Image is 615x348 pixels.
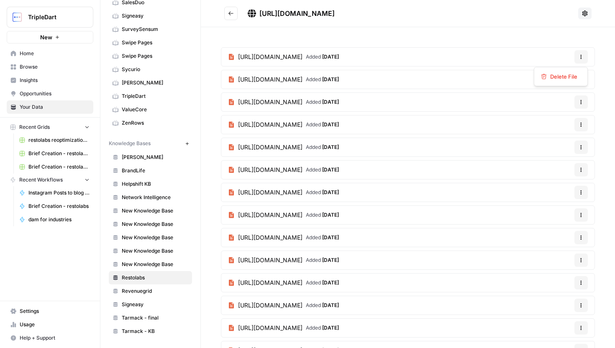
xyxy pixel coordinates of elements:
span: Your Data [20,103,90,111]
a: [URL][DOMAIN_NAME]Added [DATE] [221,138,346,156]
span: Added [306,279,339,287]
a: [URL][DOMAIN_NAME]Added [DATE] [221,48,346,66]
a: Revenuegrid [109,284,192,298]
a: TripleDart [109,90,192,103]
span: [DATE] [322,325,339,331]
a: Sycurio [109,63,192,76]
a: New Knowledge Base [109,204,192,217]
a: ZenRows [109,116,192,130]
a: [URL][DOMAIN_NAME]Added [DATE] [221,251,346,269]
span: [URL][DOMAIN_NAME] [238,256,302,264]
span: Brief Creation - restolabs [28,202,90,210]
span: Help + Support [20,334,90,342]
span: [DATE] [322,257,339,263]
span: Delete File [550,72,577,81]
span: Added [306,143,339,151]
span: [DATE] [322,76,339,82]
span: Settings [20,307,90,315]
span: New Knowledge Base [122,261,188,268]
span: [DATE] [322,54,339,60]
span: Signeasy [122,301,188,308]
span: [PERSON_NAME] [122,79,188,87]
a: dam for industries [15,213,93,226]
span: [DATE] [322,279,339,286]
span: [URL][DOMAIN_NAME] [238,211,302,219]
span: restolabs reoptimizations aug [28,136,90,144]
span: [URL][DOMAIN_NAME] [238,98,302,106]
a: Swipe Pages [109,36,192,49]
span: Network Intelligence [122,194,188,201]
span: Helpshift KB [122,180,188,188]
span: New Knowledge Base [122,220,188,228]
a: [URL][DOMAIN_NAME]Added [DATE] [221,93,346,111]
span: [DATE] [322,189,339,195]
span: Tarmack - KB [122,328,188,335]
span: TripleDart [122,92,188,100]
span: Added [306,324,339,332]
a: Helpshift KB [109,177,192,191]
a: restolabs reoptimizations aug [15,133,93,147]
span: [DATE] [322,302,339,308]
span: Swipe Pages [122,39,188,46]
a: BrandLife [109,164,192,177]
img: TripleDart Logo [10,10,25,25]
button: Recent Workflows [7,174,93,186]
a: [URL][DOMAIN_NAME]Added [DATE] [221,274,346,292]
span: [URL][DOMAIN_NAME] [238,233,302,242]
span: [DATE] [322,166,339,173]
span: New Knowledge Base [122,247,188,255]
span: Signeasy [122,12,188,20]
span: Sycurio [122,66,188,73]
a: [URL][DOMAIN_NAME]Added [DATE] [221,183,346,202]
span: ZenRows [122,119,188,127]
button: Workspace: TripleDart [7,7,93,28]
span: Browse [20,63,90,71]
span: TripleDart [28,13,79,21]
a: Brief Creation - restolabs Grid [15,160,93,174]
span: [URL][DOMAIN_NAME] [238,279,302,287]
a: Signeasy [109,298,192,311]
span: Swipe Pages [122,52,188,60]
a: Browse [7,60,93,74]
span: [URL][DOMAIN_NAME] [238,324,302,332]
span: SurveySensum [122,26,188,33]
span: New Knowledge Base [122,207,188,215]
span: Revenuegrid [122,287,188,295]
a: Tarmack - KB [109,325,192,338]
span: [URL][DOMAIN_NAME] [259,9,335,18]
button: Recent Grids [7,121,93,133]
span: Added [306,256,339,264]
span: Added [306,76,339,83]
span: Usage [20,321,90,328]
a: [PERSON_NAME] [109,151,192,164]
span: Restolabs [122,274,188,281]
a: New Knowledge Base [109,231,192,244]
span: Insights [20,77,90,84]
a: Network Intelligence [109,191,192,204]
button: Go back [224,7,238,20]
span: New [40,33,52,41]
a: [PERSON_NAME] [109,76,192,90]
a: SurveySensum [109,23,192,36]
span: Added [306,166,339,174]
a: Restolabs [109,271,192,284]
span: [URL][DOMAIN_NAME] [238,75,302,84]
span: [URL][DOMAIN_NAME] [238,166,302,174]
span: [URL][DOMAIN_NAME] [238,120,302,129]
a: [URL][DOMAIN_NAME]Added [DATE] [221,228,346,247]
a: Opportunities [7,87,93,100]
a: Brief Creation - restolabs Grid [15,147,93,160]
span: [DATE] [322,99,339,105]
span: Tarmack - final [122,314,188,322]
span: [URL][DOMAIN_NAME] [238,188,302,197]
span: New Knowledge Base [122,234,188,241]
span: Brief Creation - restolabs Grid [28,163,90,171]
span: Added [306,189,339,196]
a: Tarmack - final [109,311,192,325]
span: Recent Grids [19,123,50,131]
span: Opportunities [20,90,90,97]
span: [URL][DOMAIN_NAME] [238,53,302,61]
a: Settings [7,304,93,318]
a: ValueCore [109,103,192,116]
a: Swipe Pages [109,49,192,63]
